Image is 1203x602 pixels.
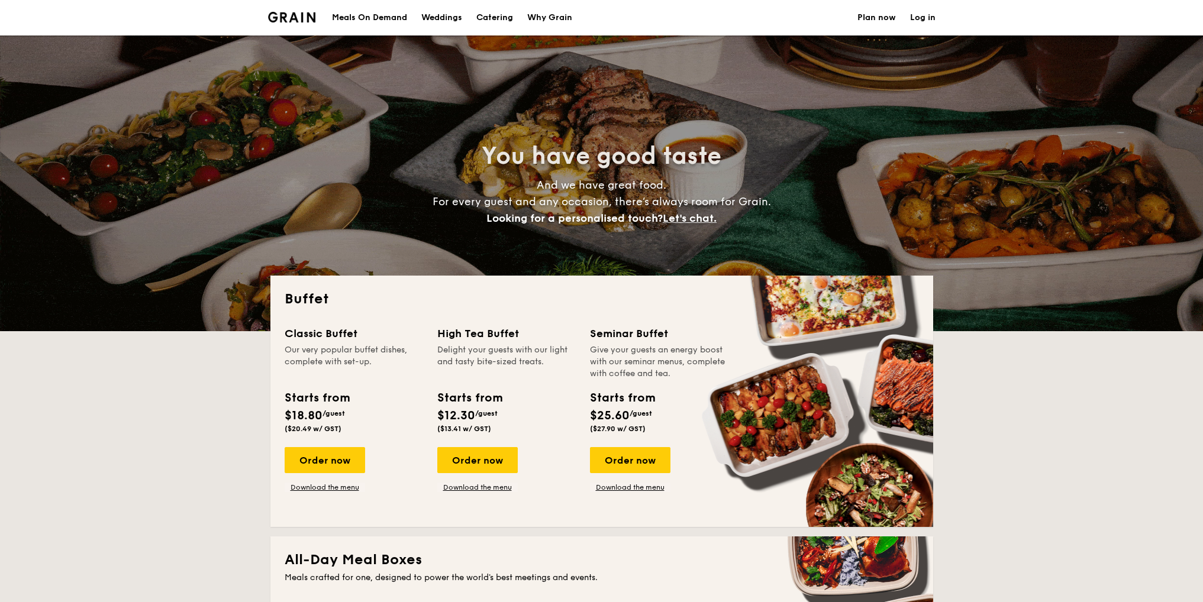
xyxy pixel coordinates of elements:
span: /guest [630,409,652,417]
div: High Tea Buffet [437,325,576,342]
div: Order now [590,447,670,473]
span: ($27.90 w/ GST) [590,425,646,433]
div: Delight your guests with our light and tasty bite-sized treats. [437,344,576,380]
div: Starts from [437,389,502,407]
div: Starts from [590,389,654,407]
div: Seminar Buffet [590,325,728,342]
a: Download the menu [590,483,670,492]
a: Download the menu [437,483,518,492]
span: /guest [322,409,345,417]
span: $12.30 [437,409,475,423]
div: Our very popular buffet dishes, complete with set-up. [285,344,423,380]
div: Order now [285,447,365,473]
span: ($20.49 w/ GST) [285,425,341,433]
div: Starts from [285,389,349,407]
div: Give your guests an energy boost with our seminar menus, complete with coffee and tea. [590,344,728,380]
span: Looking for a personalised touch? [486,212,663,225]
span: And we have great food. For every guest and any occasion, there’s always room for Grain. [433,179,771,225]
div: Classic Buffet [285,325,423,342]
div: Order now [437,447,518,473]
span: $25.60 [590,409,630,423]
span: Let's chat. [663,212,717,225]
span: You have good taste [482,142,721,170]
span: ($13.41 w/ GST) [437,425,491,433]
h2: Buffet [285,290,919,309]
h2: All-Day Meal Boxes [285,551,919,569]
a: Download the menu [285,483,365,492]
a: Logotype [268,12,316,22]
span: /guest [475,409,498,417]
div: Meals crafted for one, designed to power the world's best meetings and events. [285,572,919,584]
img: Grain [268,12,316,22]
span: $18.80 [285,409,322,423]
